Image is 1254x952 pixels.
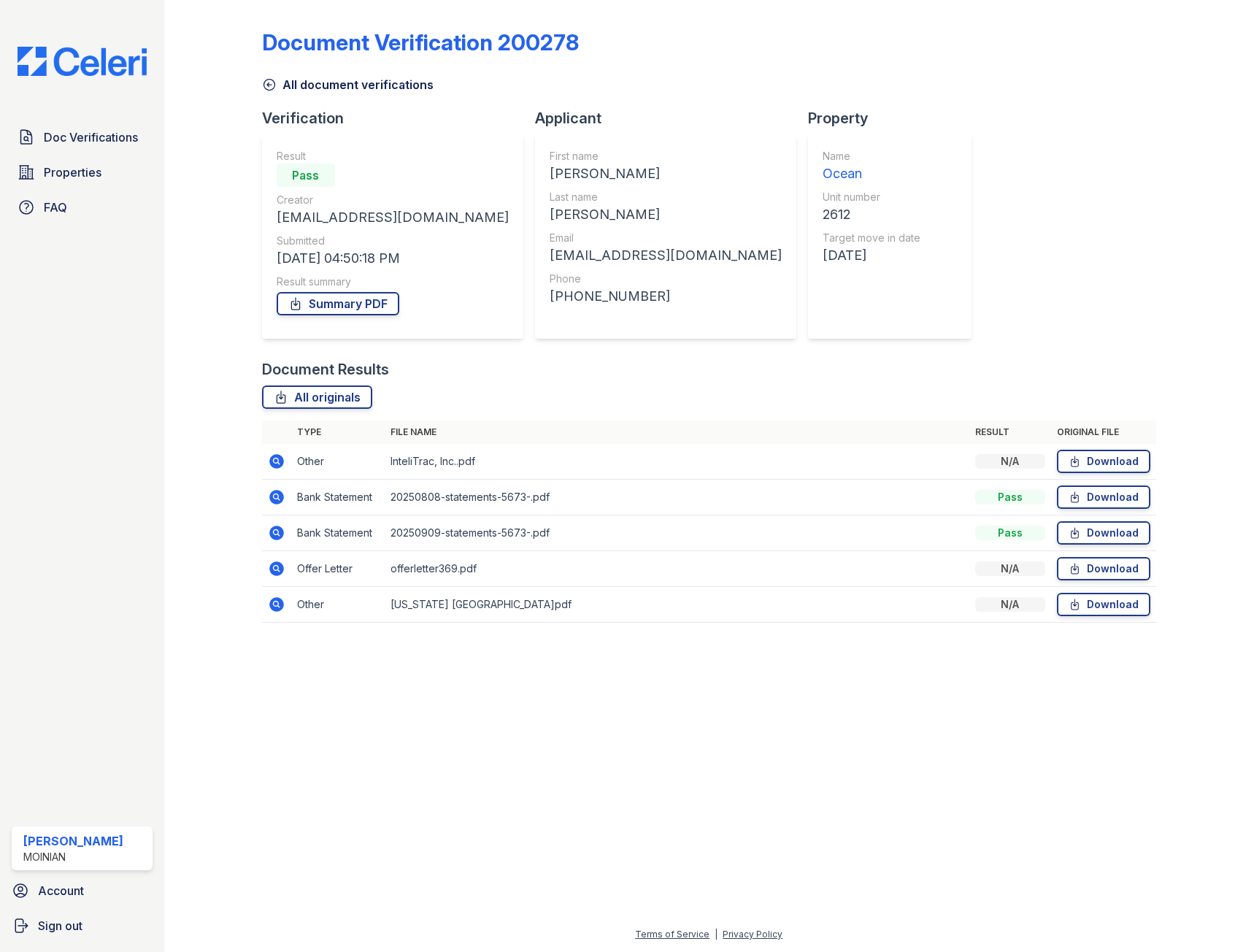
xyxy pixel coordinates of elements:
a: Terms of Service [635,929,709,940]
th: Original file [1051,421,1156,444]
a: Summary PDF [277,292,399,315]
td: [US_STATE] [GEOGRAPHIC_DATA]pdf [385,587,969,623]
span: Sign out [38,917,82,934]
th: Type [291,421,385,444]
div: N/A [975,454,1045,469]
a: FAQ [12,193,153,222]
a: Name Ocean [823,149,920,184]
img: CE_Logo_Blue-a8612792a0a2168367f1c8372b55b34899dd931a85d93a1a3d3e32e68fde9ad4.png [6,47,158,76]
div: [PHONE_NUMBER] [550,286,782,307]
div: Email [550,231,782,245]
th: Result [969,421,1051,444]
td: offerletter369.pdf [385,551,969,587]
div: | [715,929,718,940]
span: Account [38,882,84,899]
td: Bank Statement [291,515,385,551]
div: Result summary [277,275,509,289]
span: Properties [44,164,101,181]
div: Pass [975,526,1045,540]
div: First name [550,149,782,164]
th: File name [385,421,969,444]
div: [EMAIL_ADDRESS][DOMAIN_NAME] [277,207,509,228]
div: N/A [975,597,1045,612]
div: [DATE] 04:50:18 PM [277,248,509,269]
div: [PERSON_NAME] [550,164,782,184]
div: Document Verification 200278 [262,29,579,55]
div: [DATE] [823,245,920,266]
div: Applicant [535,108,808,128]
div: [PERSON_NAME] [550,204,782,225]
a: Account [6,876,158,905]
a: Download [1057,450,1150,473]
td: Other [291,444,385,480]
div: Ocean [823,164,920,184]
a: Privacy Policy [723,929,782,940]
span: Doc Verifications [44,128,138,146]
div: Target move in date [823,231,920,245]
a: Sign out [6,911,158,940]
td: Offer Letter [291,551,385,587]
div: Unit number [823,190,920,204]
div: Property [808,108,983,128]
div: Phone [550,272,782,286]
a: Properties [12,158,153,187]
td: 20250909-statements-5673-.pdf [385,515,969,551]
a: Download [1057,593,1150,616]
div: Result [277,149,509,164]
td: Bank Statement [291,480,385,515]
div: Creator [277,193,509,207]
div: Last name [550,190,782,204]
div: [PERSON_NAME] [23,832,123,850]
div: Pass [975,490,1045,504]
td: 20250808-statements-5673-.pdf [385,480,969,515]
a: All document verifications [262,76,434,93]
div: N/A [975,561,1045,576]
div: 2612 [823,204,920,225]
div: Document Results [262,359,389,380]
td: InteliTrac, Inc..pdf [385,444,969,480]
div: Pass [277,164,335,187]
div: Verification [262,108,535,128]
a: Download [1057,557,1150,580]
div: Moinian [23,850,123,864]
a: Download [1057,521,1150,545]
a: Download [1057,485,1150,509]
a: Doc Verifications [12,123,153,152]
div: Submitted [277,234,509,248]
a: All originals [262,385,372,409]
td: Other [291,587,385,623]
div: [EMAIL_ADDRESS][DOMAIN_NAME] [550,245,782,266]
div: Name [823,149,920,164]
span: FAQ [44,199,67,216]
